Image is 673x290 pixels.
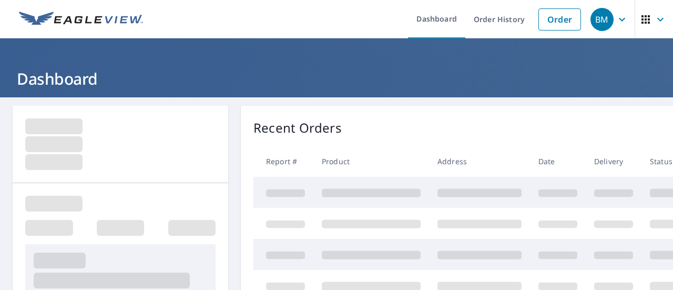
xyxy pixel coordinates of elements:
[13,68,660,89] h1: Dashboard
[429,146,530,177] th: Address
[253,146,313,177] th: Report #
[590,8,614,31] div: BM
[19,12,143,27] img: EV Logo
[253,118,342,137] p: Recent Orders
[538,8,581,31] a: Order
[586,146,641,177] th: Delivery
[313,146,429,177] th: Product
[530,146,586,177] th: Date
